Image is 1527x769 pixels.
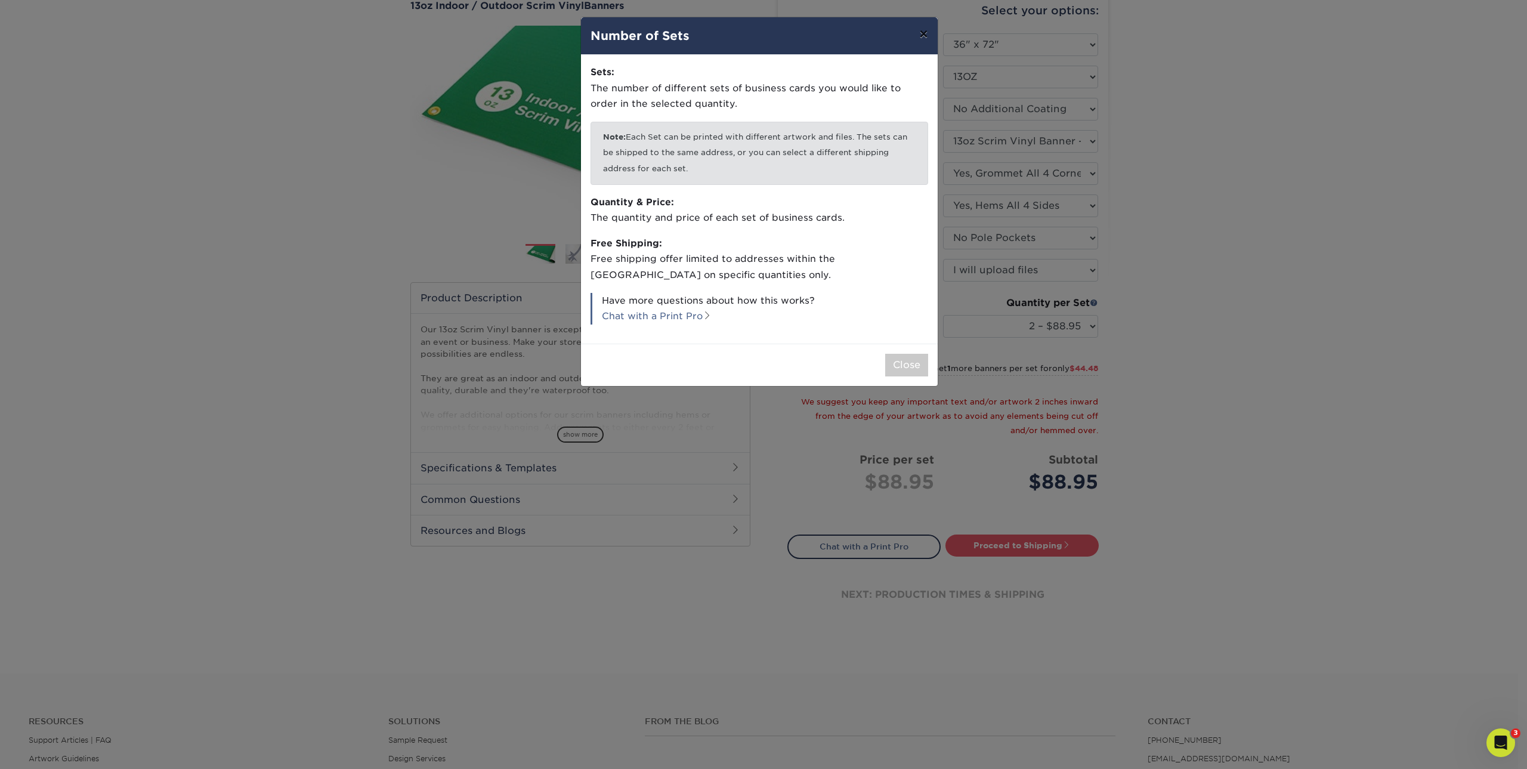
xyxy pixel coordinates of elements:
strong: Free Shipping: [591,237,662,249]
p: The number of different sets of business cards you would like to order in the selected quantity. [591,64,928,112]
button: Close [885,354,928,376]
strong: Sets: [591,66,614,78]
iframe: Intercom live chat [1486,728,1515,757]
a: Chat with a Print Pro [602,310,712,322]
span: 3 [1511,728,1520,738]
button: × [910,17,937,51]
p: Free shipping offer limited to addresses within the [GEOGRAPHIC_DATA] on specific quantities only. [591,236,928,283]
h4: Number of Sets [591,27,928,45]
p: Have more questions about how this works? [591,293,928,325]
p: Each Set can be printed with different artwork and files. The sets can be shipped to the same add... [591,122,928,185]
b: Note: [603,132,626,141]
p: The quantity and price of each set of business cards. [591,194,928,226]
strong: Quantity & Price: [591,196,674,208]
